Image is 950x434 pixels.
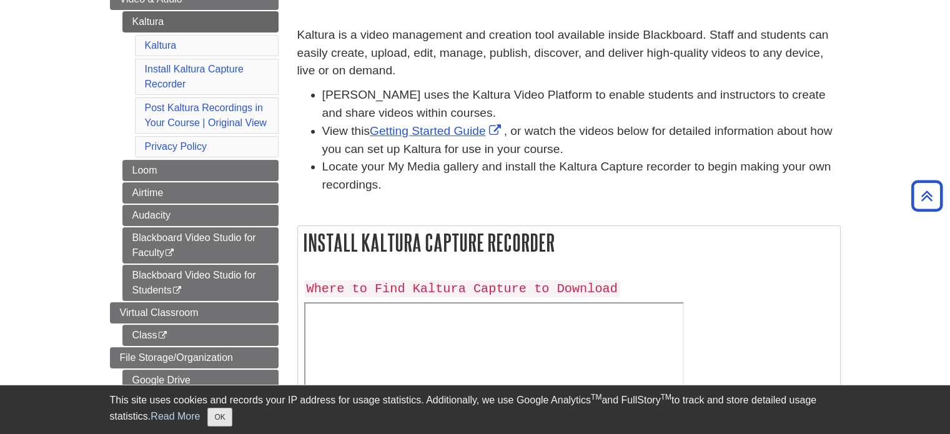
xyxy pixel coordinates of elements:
a: Class [122,325,279,346]
li: [PERSON_NAME] uses the Kaltura Video Platform to enable students and instructors to create and sh... [322,86,841,122]
a: Google Drive [122,370,279,391]
a: Read More [151,411,200,422]
p: Kaltura is a video management and creation tool available inside Blackboard. Staff and students c... [297,26,841,80]
sup: TM [661,393,671,402]
a: Virtual Classroom [110,302,279,323]
li: Locate your My Media gallery and install the Kaltura Capture recorder to begin making your own re... [322,158,841,194]
i: This link opens in a new window [172,287,182,295]
span: File Storage/Organization [120,352,233,363]
div: This site uses cookies and records your IP address for usage statistics. Additionally, we use Goo... [110,393,841,427]
a: Loom [122,160,279,181]
sup: TM [591,393,601,402]
a: Audacity [122,205,279,226]
a: File Storage/Organization [110,347,279,368]
a: Install Kaltura Capture Recorder [145,64,244,89]
button: Close [207,408,232,427]
i: This link opens in a new window [164,249,175,257]
a: Blackboard Video Studio for Faculty [122,227,279,264]
code: Where to Find Kaltura Capture to Download [304,280,620,297]
a: Privacy Policy [145,141,207,152]
span: Virtual Classroom [120,307,199,318]
a: Link opens in new window [370,124,504,137]
a: Kaltura [145,40,177,51]
a: Airtime [122,182,279,204]
h2: Install Kaltura Capture Recorder [298,226,840,259]
a: Kaltura [122,11,279,32]
a: Back to Top [907,187,947,204]
a: Blackboard Video Studio for Students [122,265,279,301]
a: Post Kaltura Recordings in Your Course | Original View [145,102,267,128]
i: This link opens in a new window [157,332,168,340]
li: View this , or watch the videos below for detailed information about how you can set up Kaltura f... [322,122,841,159]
